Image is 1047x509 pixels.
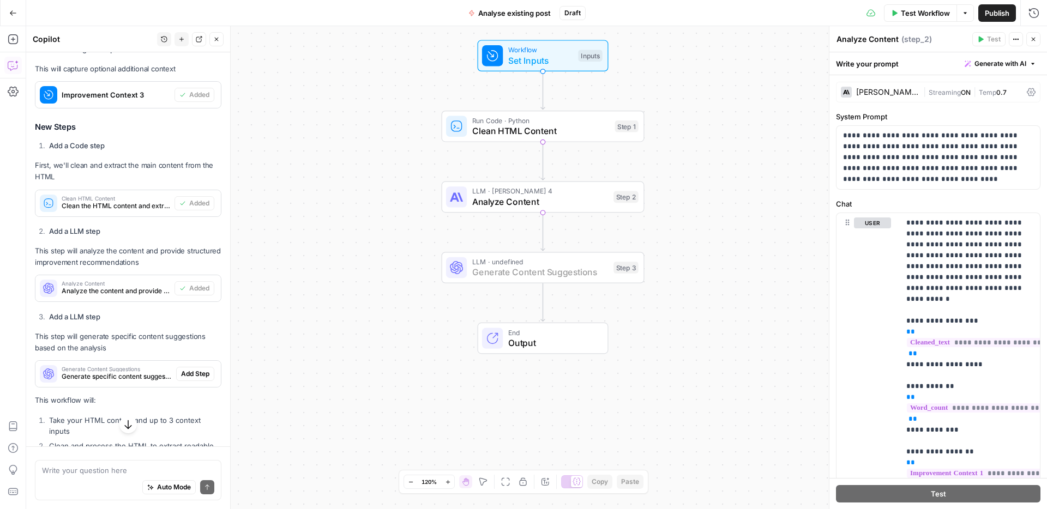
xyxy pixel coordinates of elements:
[62,201,170,211] span: Clean the HTML content and extract the main text
[478,8,551,19] span: Analyse existing post
[35,395,221,406] p: This workflow will:
[541,213,545,251] g: Edge from step_2 to step_3
[35,331,221,354] p: This step will generate specific content suggestions based on the analysis
[49,312,100,321] strong: Add a LLM step
[189,90,209,100] span: Added
[578,50,602,62] div: Inputs
[974,59,1026,69] span: Generate with AI
[996,88,1007,96] span: 0.7
[961,88,971,96] span: ON
[592,477,608,487] span: Copy
[979,88,996,96] span: Temp
[985,8,1009,19] span: Publish
[442,323,645,354] div: EndOutput
[442,252,645,283] div: LLM · undefinedGenerate Content SuggestionsStep 3
[541,142,545,180] g: Edge from step_1 to step_2
[613,191,639,203] div: Step 2
[46,415,221,437] li: Take your HTML content and up to 3 context inputs
[142,480,196,494] button: Auto Mode
[62,372,172,381] span: Generate specific content suggestions based on the analysis
[836,198,1040,209] label: Chat
[472,257,609,267] span: LLM · undefined
[931,488,946,499] span: Test
[472,115,610,125] span: Run Code · Python
[856,88,919,96] div: [PERSON_NAME] 4
[46,440,221,462] li: Clean and process the HTML to extract readable text
[508,45,573,55] span: Workflow
[442,40,645,71] div: WorkflowSet InputsInputs
[35,160,221,183] p: First, we'll clean and extract the main content from the HTML
[564,8,581,18] span: Draft
[442,111,645,142] div: Run Code · PythonClean HTML ContentStep 1
[621,477,639,487] span: Paste
[35,120,221,134] h3: New Steps
[35,63,221,75] p: This will capture optional additional context
[462,4,557,22] button: Analyse existing post
[62,281,170,286] span: Analyze Content
[971,86,979,97] span: |
[854,217,891,228] button: user
[836,111,1040,122] label: System Prompt
[176,367,214,381] button: Add Step
[33,34,154,45] div: Copilot
[174,281,214,295] button: Added
[49,45,121,53] strong: Add a Long Text input
[35,245,221,268] p: This step will analyze the content and provide structured improvement recommendations
[541,283,545,322] g: Edge from step_3 to end
[174,88,214,102] button: Added
[613,262,639,274] div: Step 3
[929,88,961,96] span: Streaming
[49,141,105,150] strong: Add a Code step
[978,4,1016,22] button: Publish
[49,227,100,235] strong: Add a LLM step
[62,286,170,296] span: Analyze the content and provide structured improvement recommendations
[189,283,209,293] span: Added
[181,369,209,379] span: Add Step
[174,196,214,210] button: Added
[615,120,639,132] div: Step 1
[901,34,932,45] span: ( step_2 )
[836,485,1040,502] button: Test
[62,366,172,372] span: Generate Content Suggestions
[884,4,956,22] button: Test Workflow
[923,86,929,97] span: |
[472,124,610,137] span: Clean HTML Content
[617,475,643,489] button: Paste
[62,196,170,201] span: Clean HTML Content
[472,265,609,278] span: Generate Content Suggestions
[472,186,609,196] span: LLM · [PERSON_NAME] 4
[157,482,191,492] span: Auto Mode
[189,198,209,208] span: Added
[829,52,1047,75] div: Write your prompt
[508,327,597,337] span: End
[587,475,612,489] button: Copy
[541,71,545,110] g: Edge from start to step_1
[960,57,1040,71] button: Generate with AI
[972,32,1006,46] button: Test
[837,34,899,45] textarea: Analyze Content
[422,477,437,486] span: 120%
[62,89,170,100] span: Improvement Context 3
[508,54,573,67] span: Set Inputs
[472,195,609,208] span: Analyze Content
[508,336,597,349] span: Output
[901,8,950,19] span: Test Workflow
[987,34,1001,44] span: Test
[442,181,645,213] div: LLM · [PERSON_NAME] 4Analyze ContentStep 2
